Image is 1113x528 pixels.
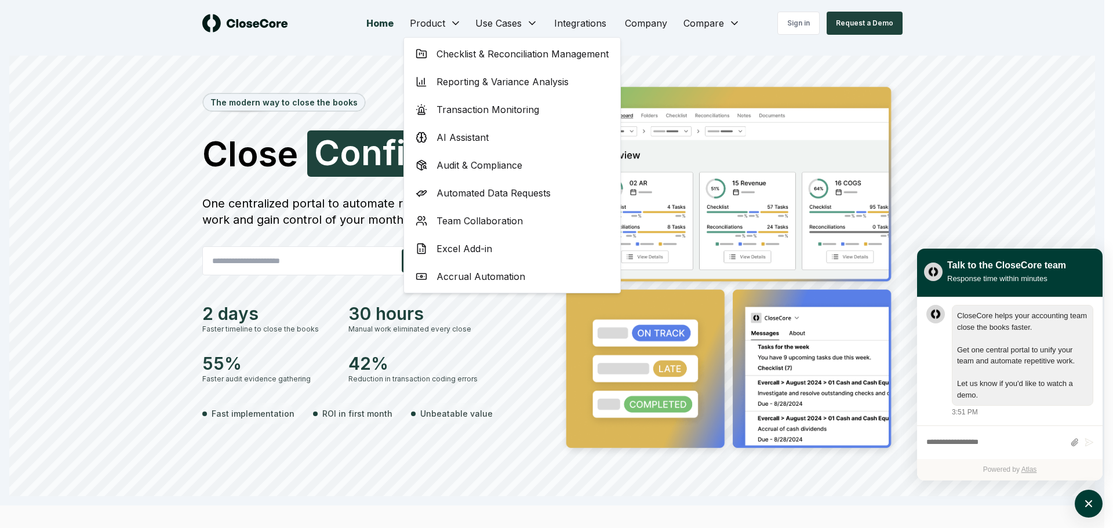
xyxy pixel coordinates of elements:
div: atlas-composer [926,432,1093,453]
div: 3:51 PM [952,407,978,417]
span: Accrual Automation [437,270,525,283]
a: Transaction Monitoring [406,96,618,123]
div: atlas-message-author-avatar [926,305,945,323]
a: Team Collaboration [406,207,618,235]
a: AI Assistant [406,123,618,151]
a: Audit & Compliance [406,151,618,179]
a: Excel Add-in [406,235,618,263]
span: Reporting & Variance Analysis [437,75,569,89]
div: Response time within minutes [947,272,1066,285]
div: atlas-window [917,249,1103,480]
div: Tuesday, September 9, 3:51 PM [952,305,1093,417]
div: Powered by [917,459,1103,480]
span: Excel Add-in [437,242,492,256]
a: Checklist & Reconciliation Management [406,40,618,68]
span: Team Collaboration [437,214,523,228]
span: Automated Data Requests [437,186,551,200]
span: Transaction Monitoring [437,103,539,116]
a: Accrual Automation [406,263,618,290]
span: Checklist & Reconciliation Management [437,47,609,61]
div: atlas-message-bubble [952,305,1093,406]
span: AI Assistant [437,130,489,144]
a: Automated Data Requests [406,179,618,207]
button: Attach files by clicking or dropping files here [1070,438,1079,447]
a: Reporting & Variance Analysis [406,68,618,96]
img: yblje5SQxOoZuw2TcITt_icon.png [924,263,943,281]
div: atlas-ticket [917,297,1103,480]
div: atlas-message [926,305,1093,417]
div: Talk to the CloseCore team [947,258,1066,272]
a: Atlas [1021,465,1037,474]
div: atlas-message-text [957,310,1088,400]
span: Audit & Compliance [437,158,522,172]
